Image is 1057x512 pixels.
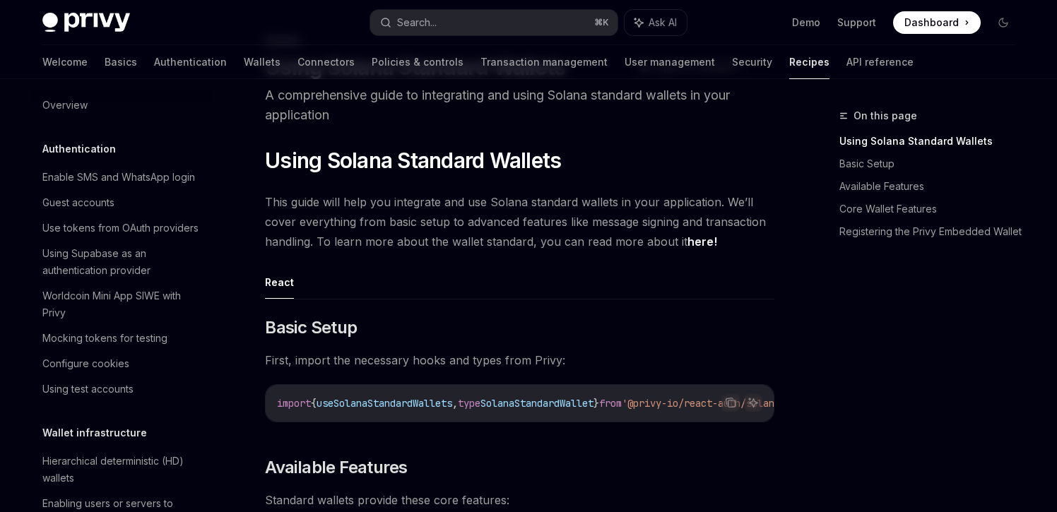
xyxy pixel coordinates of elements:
[42,287,203,321] div: Worldcoin Mini App SIWE with Privy
[837,16,876,30] a: Support
[649,16,677,30] span: Ask AI
[31,165,212,190] a: Enable SMS and WhatsApp login
[42,45,88,79] a: Welcome
[839,175,1026,198] a: Available Features
[599,397,622,410] span: from
[625,45,715,79] a: User management
[789,45,829,79] a: Recipes
[31,283,212,326] a: Worldcoin Mini App SIWE with Privy
[311,397,317,410] span: {
[265,266,294,299] button: React
[732,45,772,79] a: Security
[297,45,355,79] a: Connectors
[397,14,437,31] div: Search...
[42,97,88,114] div: Overview
[31,326,212,351] a: Mocking tokens for testing
[370,10,618,35] button: Search...⌘K
[687,234,717,249] a: here!
[839,130,1026,153] a: Using Solana Standard Wallets
[839,153,1026,175] a: Basic Setup
[992,11,1015,34] button: Toggle dark mode
[622,397,786,410] span: '@privy-io/react-auth/solana'
[839,198,1026,220] a: Core Wallet Features
[42,141,116,157] h5: Authentication
[265,490,774,510] span: Standard wallets provide these core features:
[31,190,212,215] a: Guest accounts
[854,107,917,124] span: On this page
[31,215,212,241] a: Use tokens from OAuth providers
[42,424,147,441] h5: Wallet infrastructure
[893,11,981,34] a: Dashboard
[31,448,212,491] a: Hierarchical deterministic (HD) wallets
[42,13,130,32] img: dark logo
[317,397,452,410] span: useSolanaStandardWallets
[42,355,129,372] div: Configure cookies
[372,45,463,79] a: Policies & controls
[265,192,774,251] span: This guide will help you integrate and use Solana standard wallets in your application. We’ll cov...
[265,148,561,173] span: Using Solana Standard Wallets
[594,397,599,410] span: }
[452,397,458,410] span: ,
[42,245,203,279] div: Using Supabase as an authentication provider
[277,397,311,410] span: import
[904,16,959,30] span: Dashboard
[31,93,212,118] a: Overview
[31,376,212,402] a: Using test accounts
[594,17,609,28] span: ⌘ K
[42,453,203,487] div: Hierarchical deterministic (HD) wallets
[265,85,774,125] p: A comprehensive guide to integrating and using Solana standard wallets in your application
[480,397,594,410] span: SolanaStandardWallet
[42,381,134,398] div: Using test accounts
[721,393,740,412] button: Copy the contents from the code block
[792,16,820,30] a: Demo
[265,456,407,479] span: Available Features
[744,393,762,412] button: Ask AI
[31,241,212,283] a: Using Supabase as an authentication provider
[31,351,212,376] a: Configure cookies
[625,10,687,35] button: Ask AI
[42,330,167,347] div: Mocking tokens for testing
[154,45,227,79] a: Authentication
[244,45,281,79] a: Wallets
[265,350,774,370] span: First, import the necessary hooks and types from Privy:
[105,45,137,79] a: Basics
[846,45,914,79] a: API reference
[839,220,1026,243] a: Registering the Privy Embedded Wallet
[458,397,480,410] span: type
[480,45,608,79] a: Transaction management
[265,316,357,339] span: Basic Setup
[42,194,114,211] div: Guest accounts
[42,220,199,237] div: Use tokens from OAuth providers
[42,169,195,186] div: Enable SMS and WhatsApp login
